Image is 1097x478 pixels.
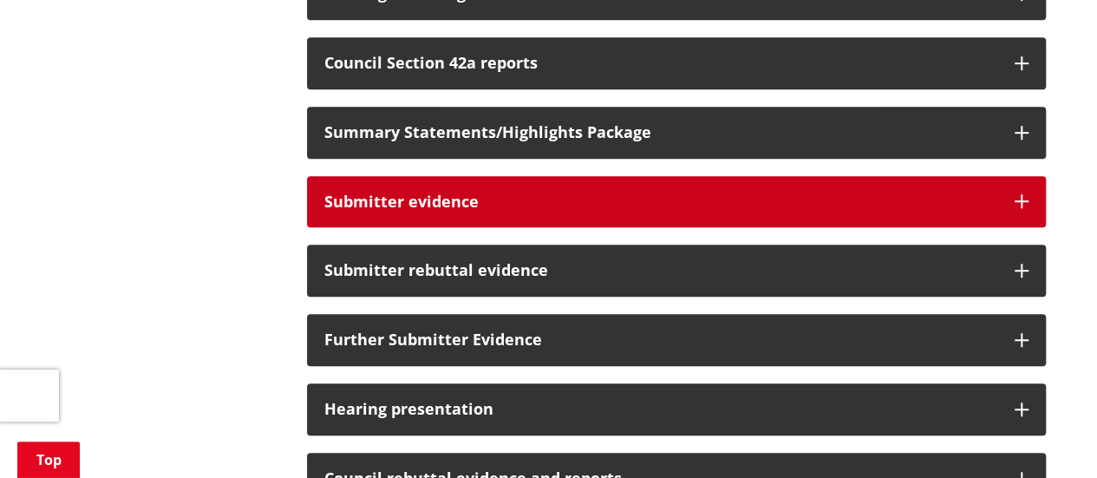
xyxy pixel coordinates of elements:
div: Summary Statements/Highlights Package [324,124,997,141]
button: Submitter evidence [307,176,1046,228]
h3: Further Submitter Evidence [324,331,997,349]
button: Further Submitter Evidence [307,314,1046,366]
a: Top [17,442,80,478]
button: Submitter rebuttal evidence [307,245,1046,297]
button: Summary Statements/Highlights Package [307,107,1046,159]
h3: Council Section 42a reports [324,55,997,72]
h3: Submitter evidence [324,193,997,211]
h3: Submitter rebuttal evidence [324,262,997,279]
button: Hearing presentation [307,383,1046,435]
button: Council Section 42a reports [307,37,1046,89]
h3: Hearing presentation [324,401,997,418]
iframe: Messenger Launcher [1017,405,1080,468]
